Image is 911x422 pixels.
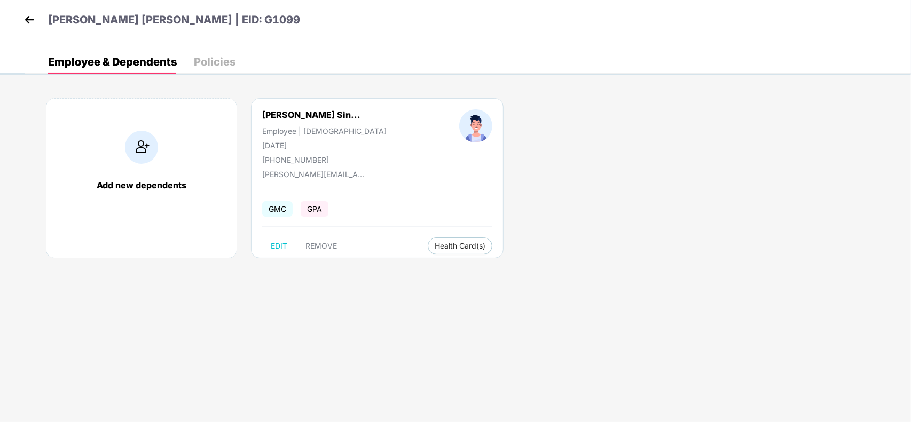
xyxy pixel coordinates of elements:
[428,237,492,254] button: Health Card(s)
[262,155,387,164] div: [PHONE_NUMBER]
[262,170,369,179] div: [PERSON_NAME][EMAIL_ADDRESS][DOMAIN_NAME]
[21,12,37,28] img: back
[194,57,235,67] div: Policies
[435,243,485,249] span: Health Card(s)
[48,57,177,67] div: Employee & Dependents
[57,180,226,190] div: Add new dependents
[459,109,492,142] img: profileImage
[262,126,387,136] div: Employee | [DEMOGRAPHIC_DATA]
[262,237,296,254] button: EDIT
[271,242,287,250] span: EDIT
[125,131,158,164] img: addIcon
[301,201,328,217] span: GPA
[262,201,293,217] span: GMC
[262,109,360,120] div: [PERSON_NAME] Sin...
[262,141,387,150] div: [DATE]
[48,12,300,28] p: [PERSON_NAME] [PERSON_NAME] | EID: G1099
[305,242,337,250] span: REMOVE
[297,237,345,254] button: REMOVE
